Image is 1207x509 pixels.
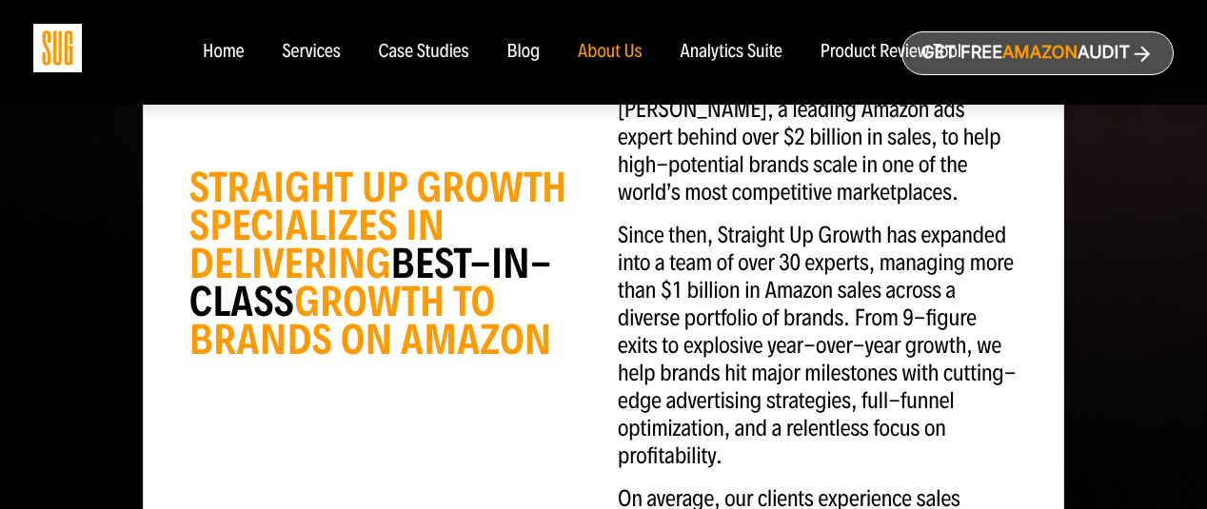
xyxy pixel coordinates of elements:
[681,42,782,63] a: Analytics Suite
[901,31,1174,75] a: Get freeAmazonAudit
[189,168,589,359] div: STRAIGHT UP GROWTH SPECIALIZES IN DELIVERING GROWTH TO BRANDS ON AMAZON
[618,41,1018,206] p: [PERSON_NAME], a serial entrepreneur with a proven track record, teamed up with [PERSON_NAME], a ...
[578,42,643,63] a: About Us
[1002,43,1078,63] span: Amazon
[33,24,82,72] img: Sug
[203,42,244,63] a: Home
[507,42,541,63] a: Blog
[379,42,469,63] a: Case Studies
[618,222,1018,470] p: Since then, Straight Up Growth has expanded into a team of over 30 experts, managing more than $1...
[189,238,552,327] span: BEST-IN-CLASS
[821,42,961,63] a: Product Review Tool
[282,42,340,63] a: Services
